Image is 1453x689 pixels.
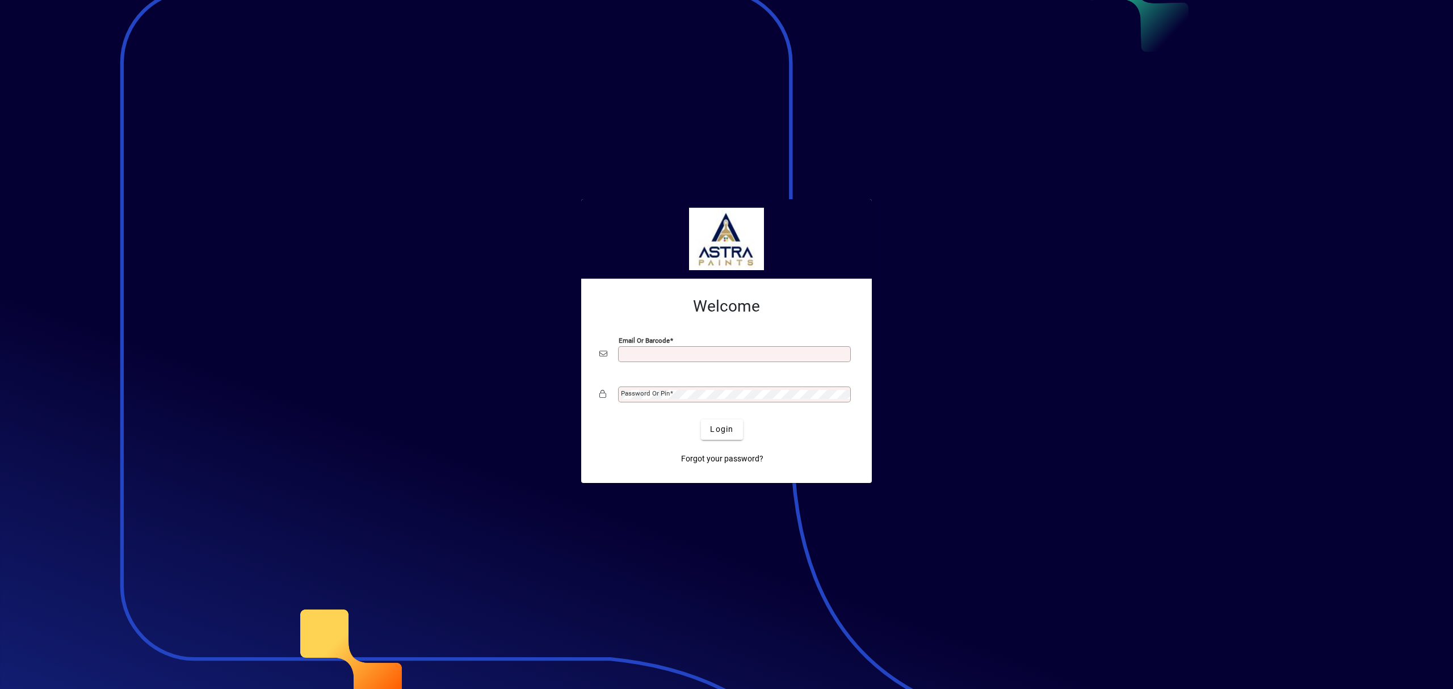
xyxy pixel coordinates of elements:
span: Login [710,423,733,435]
mat-label: Email or Barcode [619,336,670,344]
mat-label: Password or Pin [621,389,670,397]
button: Login [701,419,742,440]
span: Forgot your password? [681,453,763,465]
a: Forgot your password? [677,449,768,469]
h2: Welcome [599,297,854,316]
